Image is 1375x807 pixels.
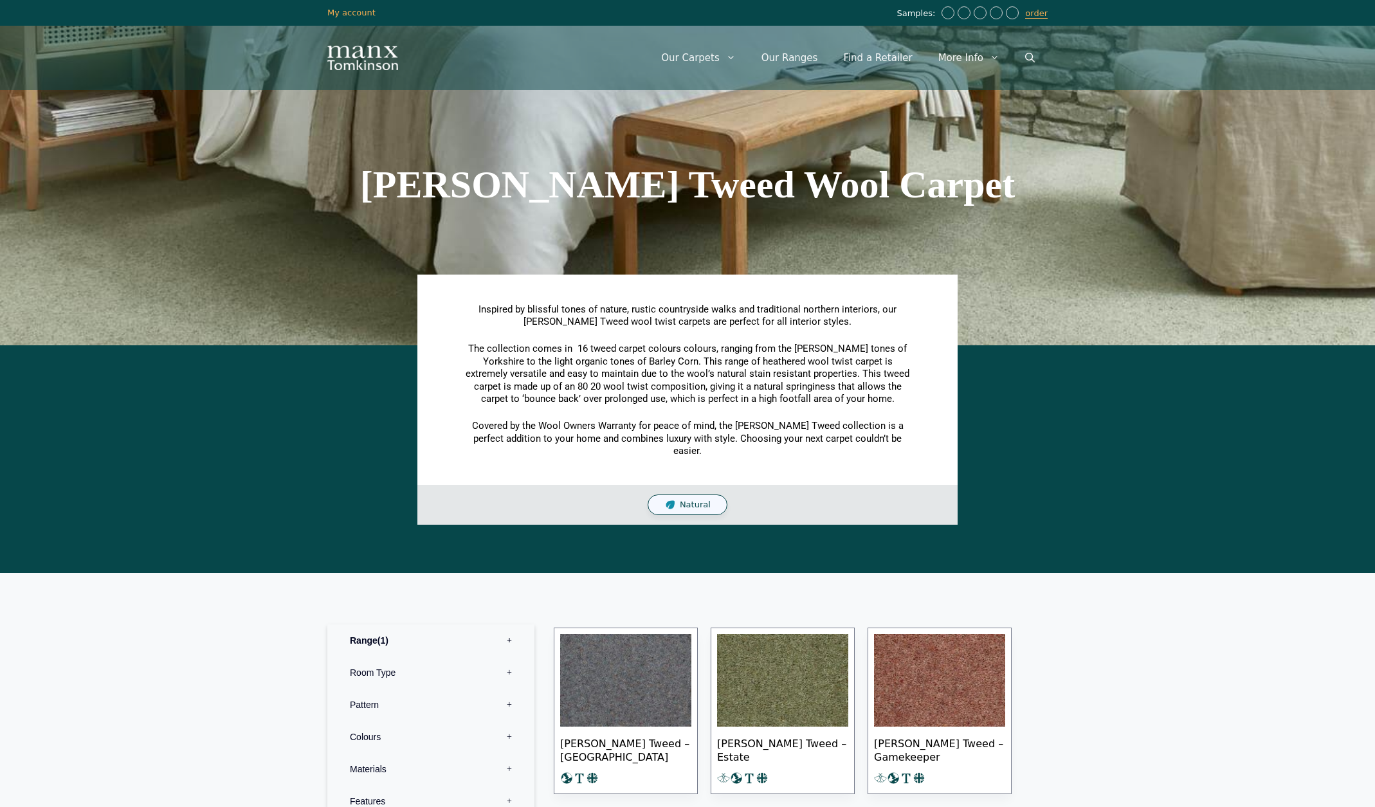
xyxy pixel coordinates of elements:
a: Open Search Bar [1012,39,1048,77]
label: Range [337,624,525,657]
a: More Info [925,39,1012,77]
h1: [PERSON_NAME] Tweed Wool Carpet [327,165,1048,204]
label: Materials [337,753,525,785]
p: Covered by the Wool Owners Warranty for peace of mind, the [PERSON_NAME] Tweed collection is a pe... [466,420,909,458]
label: Colours [337,721,525,753]
a: [PERSON_NAME] Tweed – [GEOGRAPHIC_DATA] [554,628,698,794]
img: Manx Tomkinson [327,46,398,70]
span: [PERSON_NAME] Tweed – Estate [717,727,848,772]
a: Our Carpets [648,39,749,77]
a: Our Ranges [749,39,831,77]
label: Room Type [337,657,525,689]
a: My account [327,8,376,17]
img: Tomkinson Tweed Estate [717,634,848,727]
label: Pattern [337,689,525,721]
span: Samples: [897,8,938,19]
p: Inspired by blissful tones of nature, rustic countryside walks and traditional northern interiors... [466,304,909,329]
a: [PERSON_NAME] Tweed – Estate [711,628,855,794]
span: Natural [680,500,711,511]
a: order [1025,8,1048,19]
span: 1 [378,635,388,646]
span: [PERSON_NAME] Tweed – Gamekeeper [874,727,1005,772]
nav: Primary [648,39,1048,77]
p: The collection comes in 16 tweed carpet colours colours, ranging from the [PERSON_NAME] tones of ... [466,343,909,406]
a: [PERSON_NAME] Tweed – Gamekeeper [868,628,1012,794]
a: Find a Retailer [830,39,925,77]
span: [PERSON_NAME] Tweed – [GEOGRAPHIC_DATA] [560,727,691,772]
